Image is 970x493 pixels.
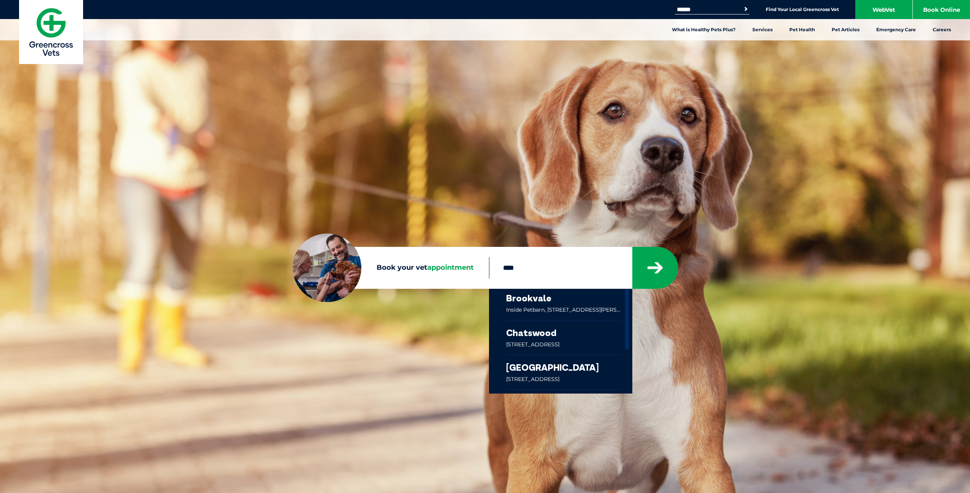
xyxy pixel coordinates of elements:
a: Careers [924,19,959,40]
span: appointment [427,263,474,272]
a: Find Your Local Greencross Vet [766,6,839,13]
a: Pet Articles [823,19,868,40]
a: What is Healthy Pets Plus? [664,19,744,40]
button: Search [742,5,750,13]
label: Book your vet [293,262,489,274]
a: Pet Health [781,19,823,40]
a: Emergency Care [868,19,924,40]
a: Services [744,19,781,40]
